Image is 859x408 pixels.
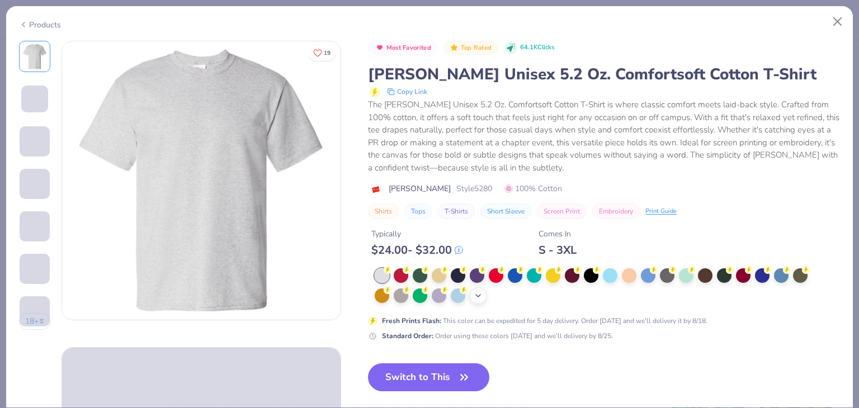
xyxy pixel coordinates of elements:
button: Badge Button [369,41,437,55]
img: User generated content [20,326,21,357]
button: Badge Button [443,41,497,55]
img: Top Rated sort [450,43,459,52]
span: 64.1K Clicks [520,43,554,53]
span: 100% Cotton [504,183,562,194]
button: Screen Print [537,203,587,219]
div: Typically [371,228,463,240]
strong: Standard Order : [382,331,433,340]
button: Like [308,45,336,61]
div: Comes In [539,228,577,240]
button: 18+ [19,313,51,330]
button: Tops [404,203,432,219]
img: Front [21,43,48,70]
img: User generated content [20,241,21,272]
div: Products [19,19,61,31]
div: Order using these colors [DATE] and we’ll delivery by 8/25. [382,331,613,341]
button: Embroidery [592,203,640,219]
img: User generated content [20,199,21,229]
div: $ 24.00 - $ 32.00 [371,243,463,257]
span: Most Favorited [386,45,431,51]
div: The [PERSON_NAME] Unisex 5.2 Oz. Comfortsoft Cotton T-Shirt is where classic comfort meets laid-b... [368,98,840,174]
button: Close [827,11,848,32]
button: Shirts [368,203,399,219]
img: User generated content [20,156,21,187]
button: Short Sleeve [480,203,531,219]
span: 19 [324,50,331,56]
img: Most Favorited sort [375,43,384,52]
div: [PERSON_NAME] Unisex 5.2 Oz. Comfortsoft Cotton T-Shirt [368,64,840,85]
button: copy to clipboard [384,85,431,98]
img: brand logo [368,185,383,194]
div: Print Guide [645,207,677,216]
div: This color can be expedited for 5 day delivery. Order [DATE] and we’ll delivery it by 8/18. [382,316,707,326]
strong: Fresh Prints Flash : [382,316,441,325]
img: User generated content [20,284,21,314]
div: S - 3XL [539,243,577,257]
span: Style 5280 [456,183,492,194]
span: Top Rated [461,45,492,51]
span: [PERSON_NAME] [389,183,451,194]
button: T-Shirts [438,203,475,219]
img: Front [62,41,341,320]
button: Switch to This [368,363,489,391]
